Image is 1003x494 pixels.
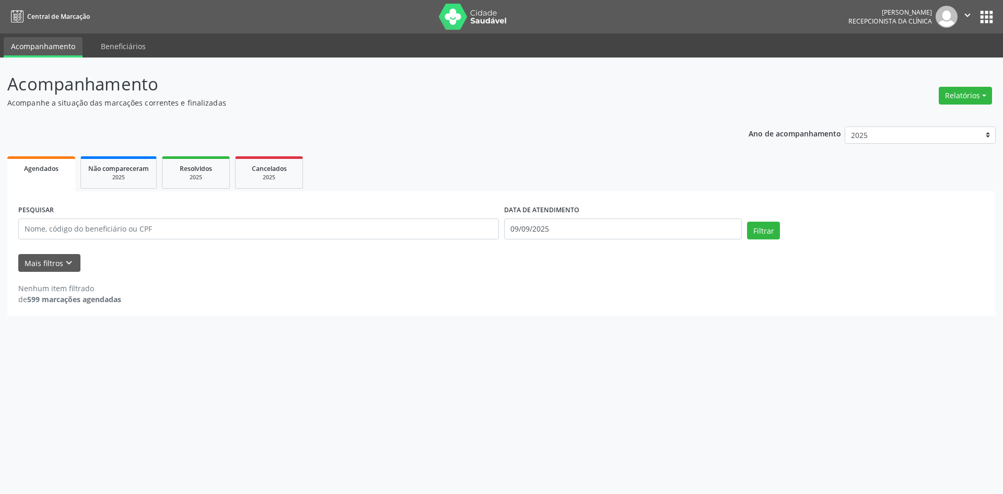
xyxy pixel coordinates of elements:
span: Cancelados [252,164,287,173]
a: Central de Marcação [7,8,90,25]
span: Central de Marcação [27,12,90,21]
i:  [962,9,973,21]
span: Recepcionista da clínica [848,17,932,26]
button: apps [977,8,996,26]
span: Não compareceram [88,164,149,173]
strong: 599 marcações agendadas [27,294,121,304]
span: Agendados [24,164,59,173]
input: Selecione um intervalo [504,219,742,239]
div: de [18,294,121,305]
button:  [958,6,977,28]
div: 2025 [170,174,222,181]
a: Beneficiários [94,37,153,55]
img: img [936,6,958,28]
input: Nome, código do beneficiário ou CPF [18,219,499,239]
div: 2025 [243,174,295,181]
a: Acompanhamento [4,37,83,58]
p: Acompanhamento [7,71,699,97]
i: keyboard_arrow_down [63,257,75,269]
button: Relatórios [939,87,992,105]
button: Filtrar [747,222,780,239]
p: Ano de acompanhamento [749,127,841,140]
span: Resolvidos [180,164,212,173]
p: Acompanhe a situação das marcações correntes e finalizadas [7,97,699,108]
label: PESQUISAR [18,202,54,219]
div: 2025 [88,174,149,181]
div: Nenhum item filtrado [18,283,121,294]
button: Mais filtroskeyboard_arrow_down [18,254,80,272]
label: DATA DE ATENDIMENTO [504,202,579,219]
div: [PERSON_NAME] [848,8,932,17]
